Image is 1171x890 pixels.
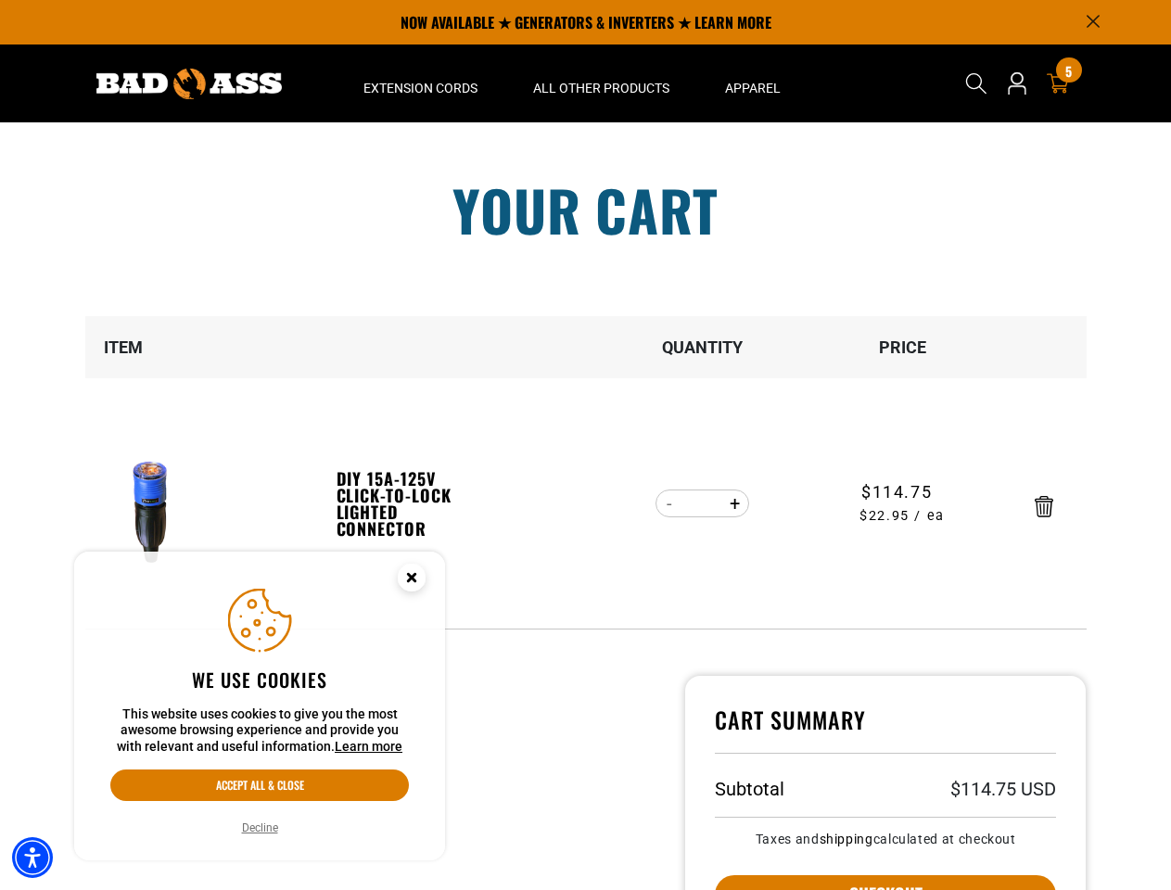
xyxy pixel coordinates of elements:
h2: We use cookies [110,667,409,692]
span: $22.95 / ea [803,506,1001,527]
a: DIY 15A-125V Click-to-Lock Lighted Connector [337,470,465,537]
h3: Subtotal [715,780,784,798]
input: Quantity for DIY 15A-125V Click-to-Lock Lighted Connector [684,488,720,519]
h1: Your cart [71,182,1101,237]
a: This website uses cookies to give you the most awesome browsing experience and provide you with r... [335,739,402,754]
span: 5 [1065,64,1072,78]
small: Taxes and calculated at checkout [715,833,1057,845]
summary: All Other Products [505,44,697,122]
h4: Cart Summary [715,706,1057,754]
span: $114.75 [861,479,932,504]
th: Item [85,316,336,378]
aside: Cookie Consent [74,552,445,861]
a: shipping [820,832,873,846]
button: Close this option [378,552,445,609]
button: Decline [236,819,284,837]
span: All Other Products [533,80,669,96]
p: $114.75 USD [950,780,1056,798]
a: Open this option [1002,44,1032,122]
a: Remove DIY 15A-125V Click-to-Lock Lighted Connector [1035,500,1053,513]
summary: Search [961,69,991,98]
div: Accessibility Menu [12,837,53,878]
summary: Extension Cords [336,44,505,122]
img: DIY 15A-125V Click-to-Lock Lighted Connector [93,452,210,569]
img: Bad Ass Extension Cords [96,69,282,99]
span: Extension Cords [363,80,477,96]
th: Price [802,316,1002,378]
p: This website uses cookies to give you the most awesome browsing experience and provide you with r... [110,706,409,756]
summary: Apparel [697,44,808,122]
button: Accept all & close [110,769,409,801]
th: Quantity [602,316,802,378]
span: Apparel [725,80,781,96]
